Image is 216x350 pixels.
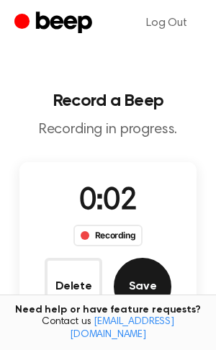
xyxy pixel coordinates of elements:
h1: Record a Beep [12,92,204,109]
a: [EMAIL_ADDRESS][DOMAIN_NAME] [70,317,174,340]
span: Contact us [9,316,207,341]
span: 0:02 [79,187,137,217]
a: Log Out [132,6,202,40]
a: Beep [14,9,96,37]
div: Recording [73,225,143,246]
p: Recording in progress. [12,121,204,139]
button: Save Audio Record [114,258,171,315]
button: Delete Audio Record [45,258,102,315]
